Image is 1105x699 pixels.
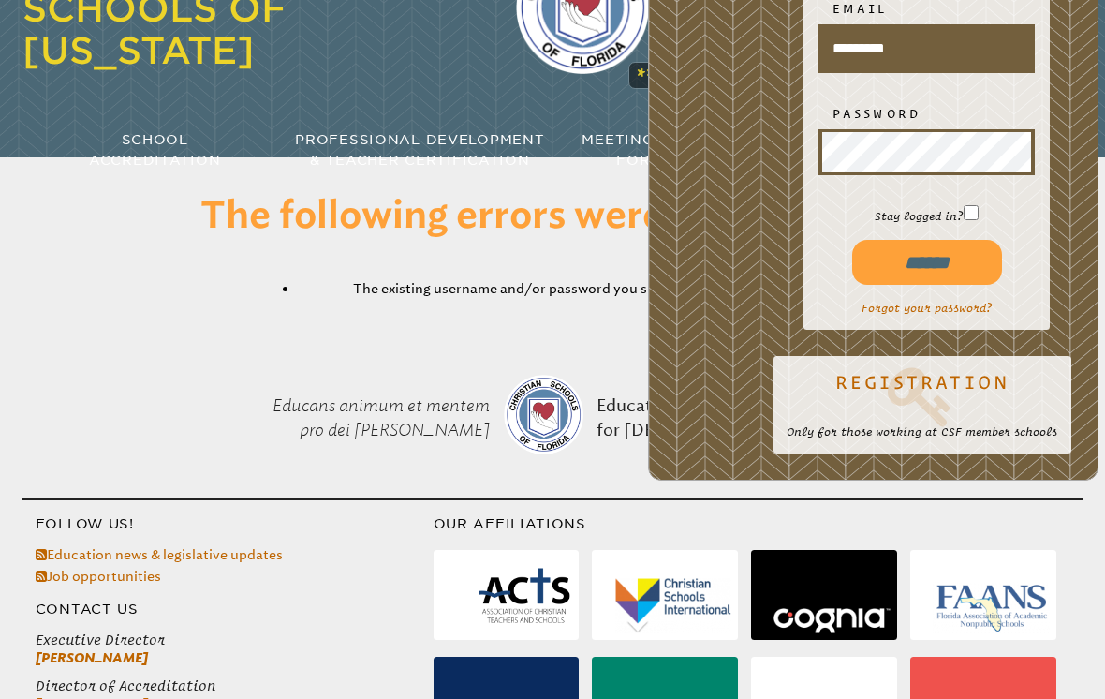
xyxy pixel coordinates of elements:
[787,364,1057,430] a: Registration
[36,632,434,649] span: Executive Director
[773,608,891,633] img: Cognia
[434,513,1083,533] h3: Our Affiliations
[933,582,1050,633] img: Florida Association of Academic Nonpublic Schools
[477,561,573,633] img: Association of Christian Teachers & Schools
[126,197,979,239] h1: The following errors were encountered
[787,424,1057,440] p: Only for those working at CSF member schools
[218,351,496,484] p: Educans animum et mentem pro dei [PERSON_NAME]
[862,302,993,314] a: Forgot your password?
[590,351,887,484] p: Educating hearts and minds for [DEMOGRAPHIC_DATA]’s glory
[36,677,434,695] span: Director of Accreditation
[36,649,148,666] a: [PERSON_NAME]
[89,131,220,167] span: School Accreditation
[22,599,434,618] h3: Contact Us
[36,546,283,563] a: Education news & legislative updates
[504,375,583,454] img: csf-logo-web-colors.png
[36,568,161,585] a: Job opportunities
[295,131,544,167] span: Professional Development & Teacher Certification
[298,279,844,299] li: The existing username and/or password you submitted are not valid
[615,578,732,632] img: Christian Schools International
[818,205,1037,225] p: Stay logged in?
[582,131,788,167] span: Meetings & Workshops for Educators
[832,103,1048,126] label: Password
[22,513,434,533] h3: Follow Us!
